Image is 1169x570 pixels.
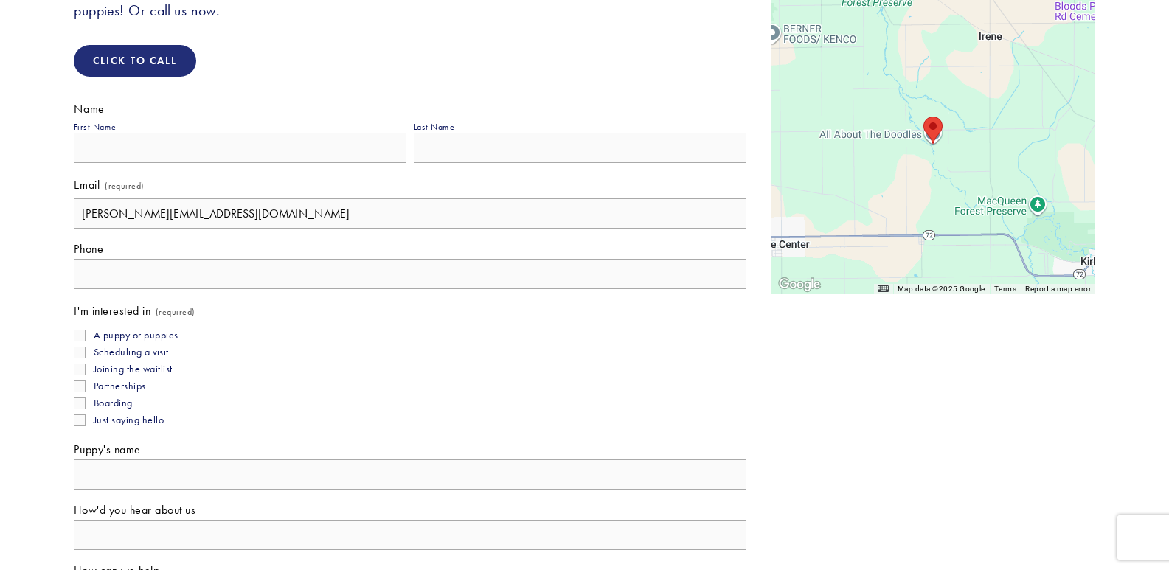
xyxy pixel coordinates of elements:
[74,304,150,318] span: I'm interested in
[105,176,145,195] span: (required)
[878,284,888,294] button: Keyboard shortcuts
[74,347,86,358] input: Scheduling a visit
[1025,285,1091,293] a: Report a map error
[94,346,169,358] span: Scheduling a visit
[94,397,133,409] span: Boarding
[74,503,195,517] span: How'd you hear about us
[923,117,943,144] div: All About The Doodles 34697 Wheeler Rd Kirkland, IL 60146, United States
[74,178,100,192] span: Email
[74,102,105,116] span: Name
[74,122,117,132] div: First Name
[898,285,985,293] span: Map data ©2025 Google
[414,122,454,132] div: Last Name
[156,302,195,322] span: (required)
[994,285,1016,293] a: Terms
[94,380,146,392] span: Partnerships
[74,330,86,341] input: A puppy or puppies
[94,363,173,375] span: Joining the waitlist
[74,442,141,456] span: Puppy's name
[74,364,86,375] input: Joining the waitlist
[74,380,86,392] input: Partnerships
[74,397,86,409] input: Boarding
[775,275,824,294] a: Open this area in Google Maps (opens a new window)
[94,329,178,341] span: A puppy or puppies
[775,275,824,294] img: Google
[74,242,103,256] span: Phone
[74,45,196,77] a: Click To Call
[74,414,86,426] input: Just saying hello
[94,414,164,426] span: Just saying hello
